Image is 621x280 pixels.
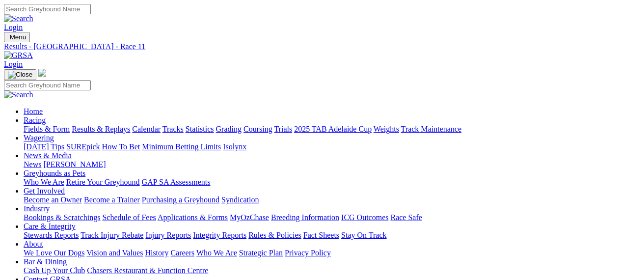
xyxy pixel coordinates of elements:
a: Vision and Values [86,249,143,257]
a: Become an Owner [24,196,82,204]
img: logo-grsa-white.png [38,69,46,77]
span: Menu [10,33,26,41]
div: Wagering [24,142,617,151]
img: GRSA [4,51,33,60]
a: Trials [274,125,292,133]
a: Statistics [186,125,214,133]
a: Cash Up Your Club [24,266,85,275]
a: Login [4,23,23,31]
a: [DATE] Tips [24,142,64,151]
a: GAP SA Assessments [142,178,211,186]
button: Toggle navigation [4,69,36,80]
div: Industry [24,213,617,222]
a: Fields & Form [24,125,70,133]
a: Purchasing a Greyhound [142,196,219,204]
div: Care & Integrity [24,231,617,240]
a: ICG Outcomes [341,213,388,222]
a: Chasers Restaurant & Function Centre [87,266,208,275]
div: About [24,249,617,257]
a: Injury Reports [145,231,191,239]
a: Track Injury Rebate [81,231,143,239]
a: News & Media [24,151,72,160]
img: Search [4,90,33,99]
a: Wagering [24,134,54,142]
a: Fact Sheets [303,231,339,239]
a: Racing [24,116,46,124]
div: Get Involved [24,196,617,204]
a: Syndication [221,196,259,204]
a: Stay On Track [341,231,386,239]
a: About [24,240,43,248]
a: Integrity Reports [193,231,246,239]
a: Careers [170,249,194,257]
a: Results & Replays [72,125,130,133]
a: Who We Are [24,178,64,186]
input: Search [4,80,91,90]
img: Search [4,14,33,23]
a: [PERSON_NAME] [43,160,106,168]
a: Tracks [162,125,184,133]
a: Isolynx [223,142,246,151]
a: Schedule of Fees [102,213,156,222]
a: We Love Our Dogs [24,249,84,257]
a: News [24,160,41,168]
div: Greyhounds as Pets [24,178,617,187]
a: Stewards Reports [24,231,79,239]
a: Results - [GEOGRAPHIC_DATA] - Race 11 [4,42,617,51]
a: Bookings & Scratchings [24,213,100,222]
a: SUREpick [66,142,100,151]
button: Toggle navigation [4,32,30,42]
div: Bar & Dining [24,266,617,275]
a: Track Maintenance [401,125,461,133]
a: History [145,249,168,257]
div: Racing [24,125,617,134]
a: Who We Are [196,249,237,257]
a: Rules & Policies [248,231,301,239]
a: Bar & Dining [24,257,67,266]
a: Applications & Forms [158,213,228,222]
a: Care & Integrity [24,222,76,230]
a: Breeding Information [271,213,339,222]
img: Close [8,71,32,79]
a: Calendar [132,125,161,133]
a: Grading [216,125,242,133]
a: 2025 TAB Adelaide Cup [294,125,372,133]
a: Login [4,60,23,68]
a: Weights [374,125,399,133]
div: News & Media [24,160,617,169]
a: Coursing [243,125,272,133]
a: Retire Your Greyhound [66,178,140,186]
a: Greyhounds as Pets [24,169,85,177]
input: Search [4,4,91,14]
a: MyOzChase [230,213,269,222]
a: Get Involved [24,187,65,195]
a: How To Bet [102,142,140,151]
a: Minimum Betting Limits [142,142,221,151]
a: Become a Trainer [84,196,140,204]
a: Strategic Plan [239,249,283,257]
a: Home [24,107,43,115]
a: Industry [24,204,50,213]
a: Race Safe [390,213,422,222]
a: Privacy Policy [285,249,331,257]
